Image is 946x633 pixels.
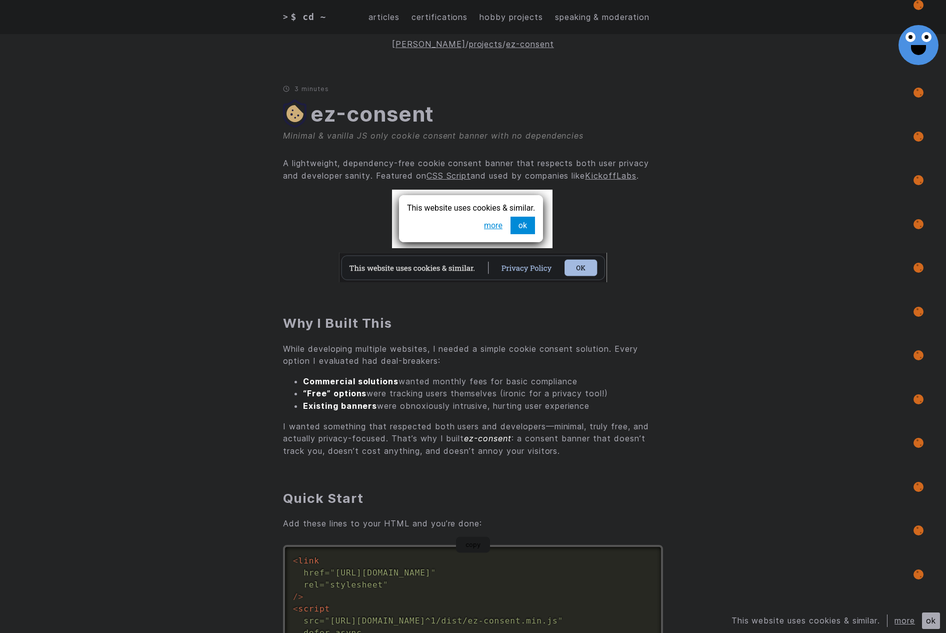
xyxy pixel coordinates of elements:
span: $ cd ~ [291,10,326,24]
a: KickoffLabs [585,171,636,181]
small: copy [465,541,480,548]
li: were tracking users themselves (ironic for a privacy tool!) [303,387,663,400]
p: Add these lines to your HTML and you’re done: [283,517,663,530]
span: rel [303,580,319,589]
a: articles [368,11,399,24]
span: " [383,580,388,589]
h2: Quick Start [283,490,663,507]
p: While developing multiple websites, I needed a simple cookie consent solution. Every option I eva... [283,343,663,367]
a: ez-consent [506,39,554,49]
span: < [293,556,298,565]
li: were obnoxiously intrusive, hurting user experience [303,400,663,412]
a: ez-consent [310,101,434,127]
span: " [330,568,335,577]
span: script [293,604,330,613]
em: ez-consent [464,433,511,443]
a: hobby projects [479,11,542,24]
img: ez-consent themes [339,190,607,282]
span: [URL][DOMAIN_NAME] [325,568,436,577]
span: = [319,580,325,589]
div: This website uses cookies & similar. [731,614,888,627]
span: = [319,616,325,625]
span: /> [293,592,303,601]
a: projects [469,39,503,49]
strong: Commercial solutions [303,376,398,386]
img: Cookie with a checkmark representing cookie consent functionality [283,100,306,128]
p: A lightweight, dependency-free cookie consent banner that respects both user privacy and develope... [283,157,663,182]
span: = [325,568,330,577]
a: CSS Script [426,171,471,181]
span: " [558,616,563,625]
button: copy [456,536,490,553]
div: Minimal & vanilla JS only cookie consent banner with no dependencies [283,130,663,142]
a: certifications [411,11,467,24]
span: src [303,616,319,625]
span: " [325,580,330,589]
div: ok [922,612,940,629]
span: " [430,568,436,577]
span: > [283,11,288,24]
a: [PERSON_NAME] [392,39,465,49]
p: I wanted something that respected both users and developers—minimal, truly free, and actually pri... [283,420,663,457]
strong: “Free” options [303,388,366,398]
p: 3 minutes [283,85,663,93]
span: stylesheet [319,580,388,589]
h2: Why I Built This [283,315,663,332]
span: [URL][DOMAIN_NAME]^1/dist/ez-consent.min.js [319,616,563,625]
span: link [293,556,319,565]
a: speaking & moderation [555,11,649,24]
span: < [293,604,298,613]
a: more [894,615,915,625]
span: href [303,568,324,577]
span: " [325,616,330,625]
li: wanted monthly fees for basic compliance [303,375,663,388]
strong: Existing banners [303,401,377,411]
a: > $ cd ~ [283,10,333,24]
